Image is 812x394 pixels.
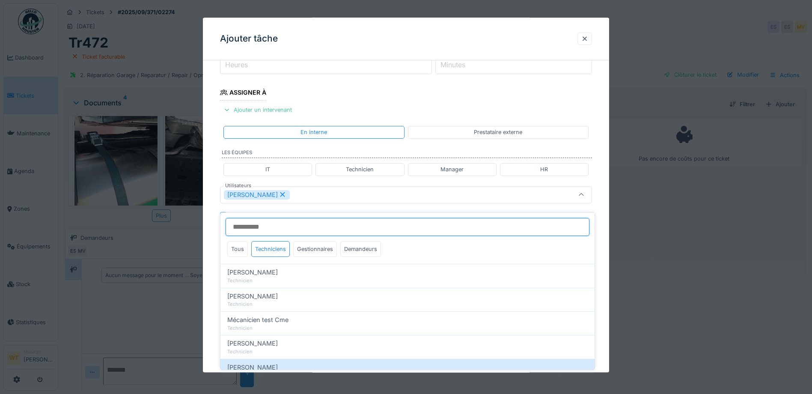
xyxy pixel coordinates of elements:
[223,60,250,70] label: Heures
[227,363,278,372] span: [PERSON_NAME]
[251,241,290,257] div: Techniciens
[222,149,592,158] label: Les équipes
[220,104,295,116] div: Ajouter un intervenant
[227,268,278,277] span: [PERSON_NAME]
[220,33,278,44] h3: Ajouter tâche
[265,166,270,174] div: IT
[230,210,421,221] div: Notifier les utilisateurs associés au ticket de la planification
[440,166,464,174] div: Manager
[540,166,548,174] div: HR
[223,182,253,189] label: Utilisateurs
[293,241,337,257] div: Gestionnaires
[220,86,266,101] div: Assigner à
[227,277,588,284] div: Technicien
[227,301,588,308] div: Technicien
[227,339,278,348] span: [PERSON_NAME]
[224,190,290,200] div: [PERSON_NAME]
[227,348,588,355] div: Technicien
[227,325,588,332] div: Technicien
[439,60,467,70] label: Minutes
[227,315,289,325] span: Mécanicien test Cme
[474,128,522,137] div: Prestataire externe
[346,166,374,174] div: Technicien
[300,128,327,137] div: En interne
[340,241,381,257] div: Demandeurs
[227,241,248,257] div: Tous
[227,292,278,301] span: [PERSON_NAME]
